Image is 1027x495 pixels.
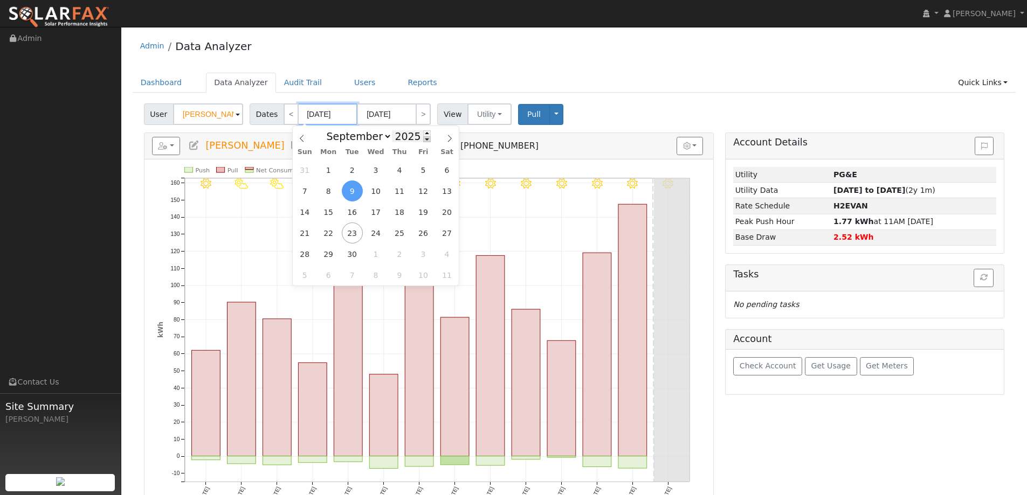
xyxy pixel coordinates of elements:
text: 100 [170,283,180,289]
a: Users [346,73,384,93]
rect: onclick="" [512,456,540,459]
span: October 5, 2025 [294,264,315,285]
span: September 27, 2025 [436,222,457,243]
select: Month [321,130,392,143]
span: September 14, 2025 [294,201,315,222]
i: No pending tasks [733,300,799,309]
text: 110 [170,266,180,271]
i: 9/20 - MostlyClear [591,178,602,189]
td: Utility Data [733,183,831,198]
span: October 9, 2025 [389,264,410,285]
img: retrieve [56,477,65,486]
i: 9/18 - MostlyClear [521,178,532,189]
i: 9/17 - Clear [485,178,496,189]
span: October 10, 2025 [413,264,434,285]
i: 9/11 - PartlyCloudy [270,178,284,189]
rect: onclick="" [334,456,362,462]
i: 9/19 - MostlyClear [556,178,567,189]
a: Data Analyzer [206,73,276,93]
text: 130 [170,231,180,237]
rect: onclick="" [405,456,433,466]
text: Pull [227,167,238,174]
i: 9/21 - MostlyClear [627,178,638,189]
span: User [144,103,174,125]
a: > [416,103,431,125]
a: Reports [400,73,445,93]
span: September 9, 2025 [342,180,363,201]
strong: M [833,201,868,210]
span: October 4, 2025 [436,243,457,264]
span: Sun [293,149,316,156]
rect: onclick="" [369,456,398,469]
td: at 11AM [DATE] [832,214,997,229]
button: Get Meters [860,357,914,375]
span: October 6, 2025 [318,264,339,285]
button: Pull [518,104,550,125]
span: September 23, 2025 [342,222,363,243]
rect: onclick="" [583,253,611,456]
text: 150 [170,197,180,203]
strong: ID: 17318813, authorized: 09/23/25 [833,170,857,179]
span: September 11, 2025 [389,180,410,201]
span: September 28, 2025 [294,243,315,264]
text: 0 [176,454,180,459]
span: September 18, 2025 [389,201,410,222]
span: October 1, 2025 [366,243,387,264]
text: 160 [170,180,180,186]
strong: 1.77 kWh [833,217,874,226]
rect: onclick="" [476,256,505,456]
span: September 5, 2025 [413,159,434,180]
span: September 1, 2025 [318,159,339,180]
text: 140 [170,214,180,220]
span: October 2, 2025 [389,243,410,264]
text: kWh [157,322,164,338]
span: Fri [411,149,435,156]
img: SolarFax [8,6,109,29]
i: 9/10 - PartlyCloudy [235,178,248,189]
rect: onclick="" [334,268,362,456]
rect: onclick="" [618,204,647,456]
span: View [437,103,468,125]
span: September 22, 2025 [318,222,339,243]
button: Check Account [733,357,802,375]
span: September 3, 2025 [366,159,387,180]
text: 30 [174,402,180,408]
span: September 17, 2025 [366,201,387,222]
span: September 6, 2025 [436,159,457,180]
rect: onclick="" [263,456,291,465]
rect: onclick="" [440,317,469,456]
text: 20 [174,419,180,425]
span: September 8, 2025 [318,180,339,201]
a: Quick Links [950,73,1016,93]
span: September 24, 2025 [366,222,387,243]
text: 50 [174,368,180,374]
rect: onclick="" [191,351,220,456]
span: [PERSON_NAME] [205,140,284,151]
rect: onclick="" [227,302,256,456]
span: September 20, 2025 [436,201,457,222]
a: Edit User (37773) [188,140,200,151]
input: Year [392,130,431,142]
a: Audit Trail [276,73,330,93]
span: September 7, 2025 [294,180,315,201]
text: 40 [174,385,180,391]
span: Get Meters [866,361,908,370]
button: Get Usage [805,357,857,375]
span: September 30, 2025 [342,243,363,264]
span: September 13, 2025 [436,180,457,201]
span: Site Summary [5,399,115,414]
span: [PERSON_NAME] [953,9,1016,18]
span: Sat [435,149,459,156]
span: September 4, 2025 [389,159,410,180]
rect: onclick="" [405,273,433,456]
rect: onclick="" [618,456,647,468]
span: Thu [388,149,411,156]
a: Dashboard [133,73,190,93]
rect: onclick="" [298,363,327,456]
rect: onclick="" [583,456,611,467]
td: Rate Schedule [733,198,831,214]
span: September 12, 2025 [413,180,434,201]
a: Multi-Series Graph [290,140,302,151]
rect: onclick="" [440,456,469,465]
span: September 29, 2025 [318,243,339,264]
